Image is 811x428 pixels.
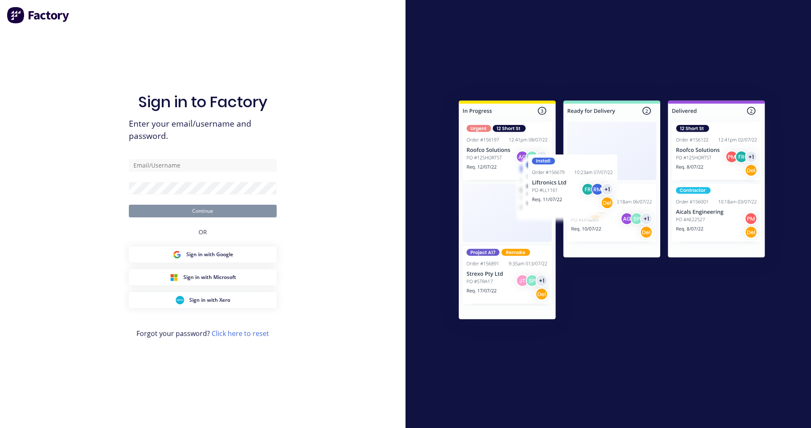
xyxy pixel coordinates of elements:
[440,84,784,339] img: Sign in
[186,251,233,258] span: Sign in with Google
[129,292,277,308] button: Xero Sign inSign in with Xero
[199,217,207,247] div: OR
[129,247,277,263] button: Google Sign inSign in with Google
[173,250,181,259] img: Google Sign in
[176,296,184,304] img: Xero Sign in
[183,274,236,281] span: Sign in with Microsoft
[129,269,277,285] button: Microsoft Sign inSign in with Microsoft
[7,7,70,24] img: Factory
[212,329,269,338] a: Click here to reset
[136,328,269,339] span: Forgot your password?
[129,159,277,172] input: Email/Username
[170,273,178,282] img: Microsoft Sign in
[189,296,230,304] span: Sign in with Xero
[138,93,267,111] h1: Sign in to Factory
[129,118,277,142] span: Enter your email/username and password.
[129,205,277,217] button: Continue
